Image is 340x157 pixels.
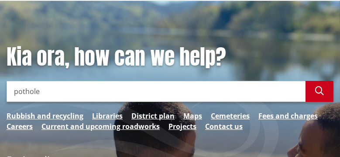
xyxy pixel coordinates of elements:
a: Maps [183,111,202,121]
input: Search input [7,81,306,102]
a: Libraries [92,111,123,121]
a: Projects [168,121,196,132]
a: Current and upcoming roadworks [41,121,160,132]
a: District plan [131,111,175,121]
a: Fees and charges [258,111,318,121]
a: Cemeteries [211,111,250,121]
a: Careers [7,121,33,132]
a: Rubbish and recycling [7,111,83,121]
h1: Kia ora, how can we help? [7,45,333,70]
iframe: Messenger Launcher [300,120,331,152]
a: Contact us [205,121,243,132]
